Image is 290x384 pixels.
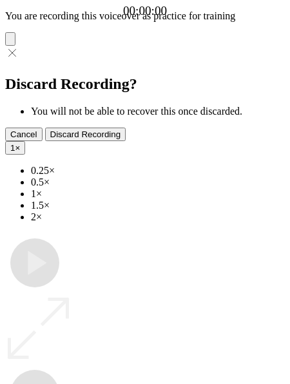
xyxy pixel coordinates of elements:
button: Cancel [5,128,43,141]
button: 1× [5,141,25,155]
li: 1.5× [31,200,285,211]
li: 0.25× [31,165,285,177]
li: 1× [31,188,285,200]
p: You are recording this voiceover as practice for training [5,10,285,22]
a: 00:00:00 [123,4,167,18]
li: You will not be able to recover this once discarded. [31,106,285,117]
span: 1 [10,143,15,153]
li: 0.5× [31,177,285,188]
h2: Discard Recording? [5,75,285,93]
button: Discard Recording [45,128,126,141]
li: 2× [31,211,285,223]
